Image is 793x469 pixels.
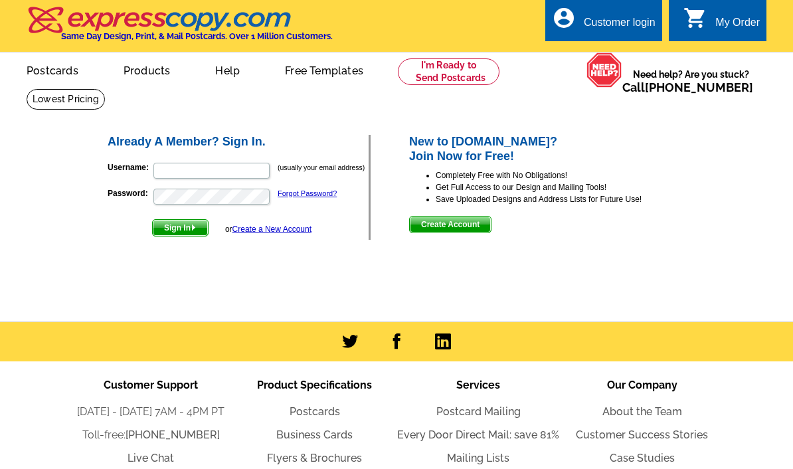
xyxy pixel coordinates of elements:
button: Create Account [409,216,491,233]
span: Create Account [410,217,491,233]
a: account_circle Customer login [552,15,656,31]
div: Customer login [584,17,656,35]
a: About the Team [602,405,682,418]
a: Same Day Design, Print, & Mail Postcards. Over 1 Million Customers. [27,16,333,41]
img: help [586,52,622,88]
a: Every Door Direct Mail: save 81% [397,428,559,441]
li: Completely Free with No Obligations! [436,169,687,181]
a: Mailing Lists [447,452,509,464]
span: Call [622,80,753,94]
div: My Order [715,17,760,35]
i: account_circle [552,6,576,30]
li: [DATE] - [DATE] 7AM - 4PM PT [69,404,233,420]
a: Postcards [290,405,340,418]
h4: Same Day Design, Print, & Mail Postcards. Over 1 Million Customers. [61,31,333,41]
span: Our Company [607,379,677,391]
a: shopping_cart My Order [683,15,760,31]
span: Need help? Are you stuck? [622,68,760,94]
li: Save Uploaded Designs and Address Lists for Future Use! [436,193,687,205]
a: [PHONE_NUMBER] [126,428,220,441]
a: Products [102,54,192,85]
span: Sign In [153,220,208,236]
li: Get Full Access to our Design and Mailing Tools! [436,181,687,193]
a: Postcards [5,54,100,85]
a: Flyers & Brochures [267,452,362,464]
span: Product Specifications [257,379,372,391]
img: button-next-arrow-white.png [191,225,197,231]
a: Forgot Password? [278,189,337,197]
a: Postcard Mailing [436,405,521,418]
a: [PHONE_NUMBER] [645,80,753,94]
span: Services [456,379,500,391]
small: (usually your email address) [278,163,365,171]
a: Customer Success Stories [576,428,708,441]
a: Create a New Account [232,225,311,234]
label: Username: [108,161,152,173]
li: Toll-free: [69,427,233,443]
a: Help [194,54,261,85]
div: or [225,223,311,235]
a: Business Cards [276,428,353,441]
button: Sign In [152,219,209,236]
h2: New to [DOMAIN_NAME]? Join Now for Free! [409,135,687,163]
a: Case Studies [610,452,675,464]
span: Customer Support [104,379,198,391]
h2: Already A Member? Sign In. [108,135,369,149]
a: Live Chat [128,452,174,464]
i: shopping_cart [683,6,707,30]
label: Password: [108,187,152,199]
a: Free Templates [264,54,385,85]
